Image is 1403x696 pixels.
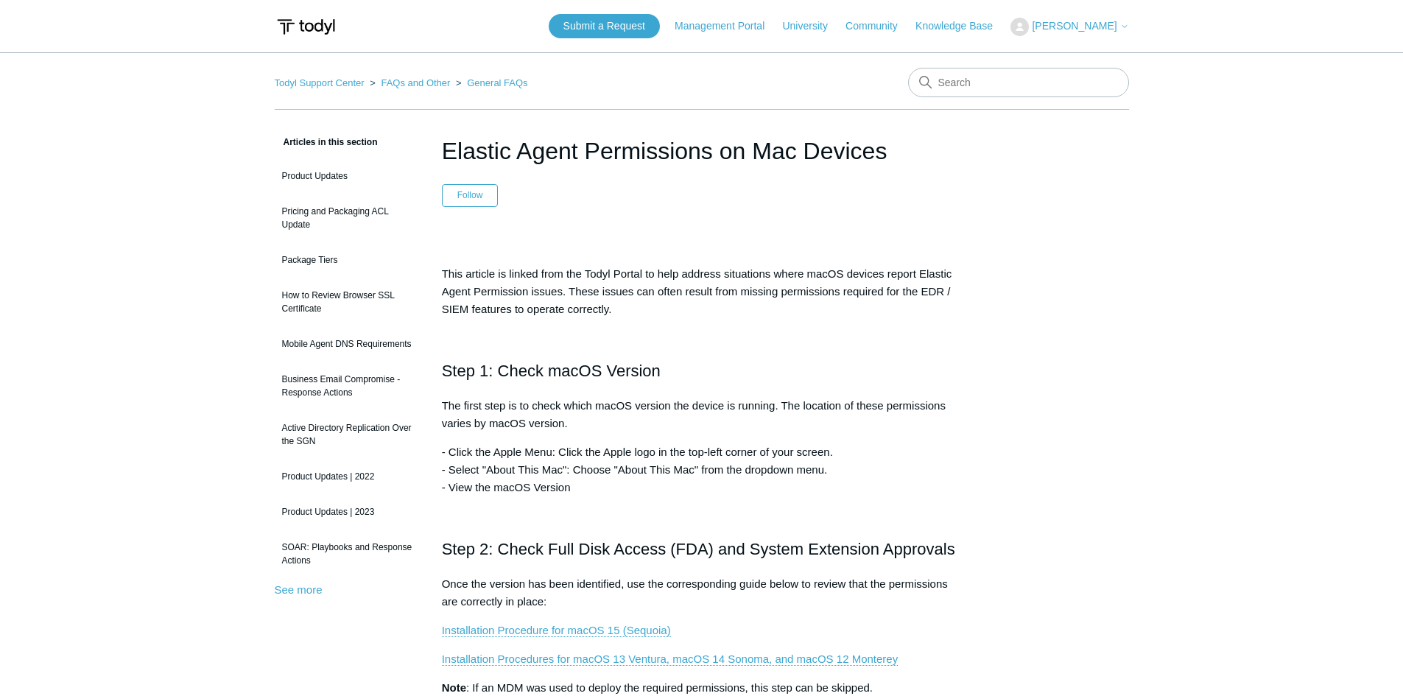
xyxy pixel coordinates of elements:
a: Active Directory Replication Over the SGN [275,414,420,455]
h2: Step 1: Check macOS Version [442,358,962,384]
a: How to Review Browser SSL Certificate [275,281,420,323]
a: Installation Procedures for macOS 13 Ventura, macOS 14 Sonoma, and macOS 12 Monterey [442,653,898,666]
button: Follow Article [442,184,499,206]
img: Todyl Support Center Help Center home page [275,13,337,41]
a: Pricing and Packaging ACL Update [275,197,420,239]
a: SOAR: Playbooks and Response Actions [275,533,420,574]
a: General FAQs [467,77,527,88]
a: Installation Procedure for macOS 15 (Sequoia) [442,624,671,637]
a: University [782,18,842,34]
a: Submit a Request [549,14,660,38]
a: FAQs and Other [381,77,450,88]
h2: Step 2: Check Full Disk Access (FDA) and System Extension Approvals [442,536,962,562]
p: - Click the Apple Menu: Click the Apple logo in the top-left corner of your screen. - Select "Abo... [442,443,962,496]
a: Todyl Support Center [275,77,365,88]
li: Todyl Support Center [275,77,368,88]
a: Product Updates | 2023 [275,498,420,526]
a: Product Updates [275,162,420,190]
a: Community [845,18,913,34]
button: [PERSON_NAME] [1010,18,1128,36]
a: Management Portal [675,18,779,34]
span: Articles in this section [275,137,378,147]
li: FAQs and Other [367,77,453,88]
p: This article is linked from the Todyl Portal to help address situations where macOS devices repor... [442,265,962,318]
a: Business Email Compromise - Response Actions [275,365,420,407]
p: The first step is to check which macOS version the device is running. The location of these permi... [442,397,962,432]
strong: Note [442,681,466,694]
a: See more [275,583,323,596]
a: Mobile Agent DNS Requirements [275,330,420,358]
li: General FAQs [453,77,528,88]
h1: Elastic Agent Permissions on Mac Devices [442,133,962,169]
a: Product Updates | 2022 [275,463,420,491]
a: Knowledge Base [915,18,1008,34]
a: Package Tiers [275,246,420,274]
input: Search [908,68,1129,97]
p: Once the version has been identified, use the corresponding guide below to review that the permis... [442,575,962,611]
span: [PERSON_NAME] [1032,20,1117,32]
